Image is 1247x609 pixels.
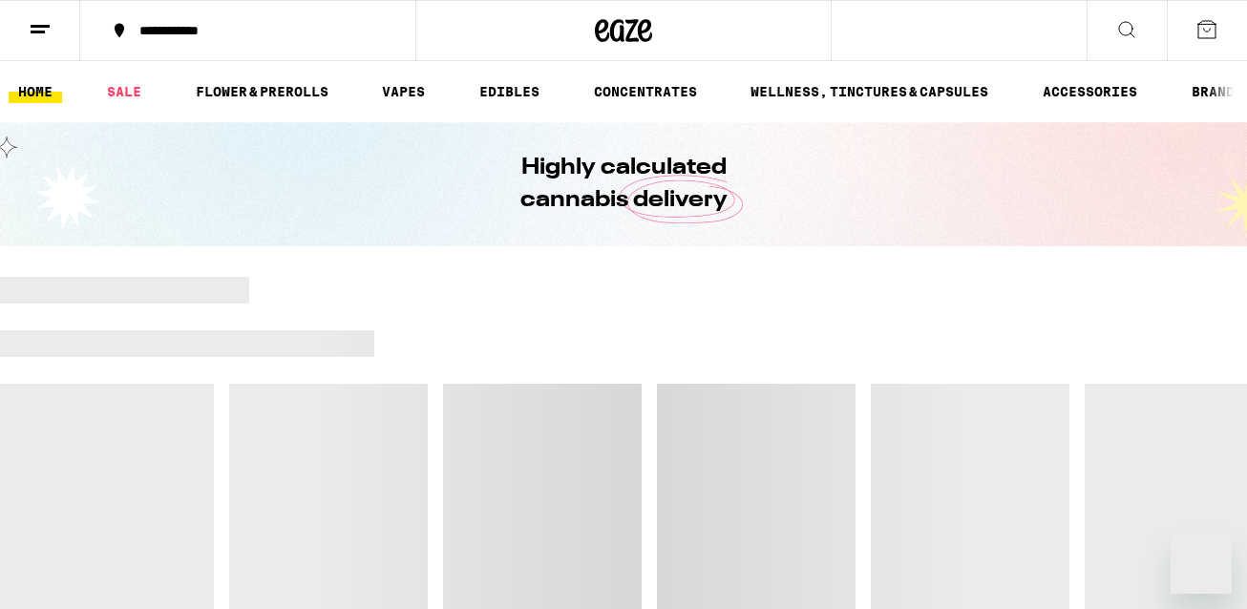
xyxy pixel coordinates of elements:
[1171,533,1232,594] iframe: Button to launch messaging window
[1033,80,1147,103] a: ACCESSORIES
[186,80,338,103] a: FLOWER & PREROLLS
[470,80,549,103] a: EDIBLES
[584,80,707,103] a: CONCENTRATES
[97,80,151,103] a: SALE
[741,80,998,103] a: WELLNESS, TINCTURES & CAPSULES
[9,80,62,103] a: HOME
[372,80,434,103] a: VAPES
[466,152,781,217] h1: Highly calculated cannabis delivery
